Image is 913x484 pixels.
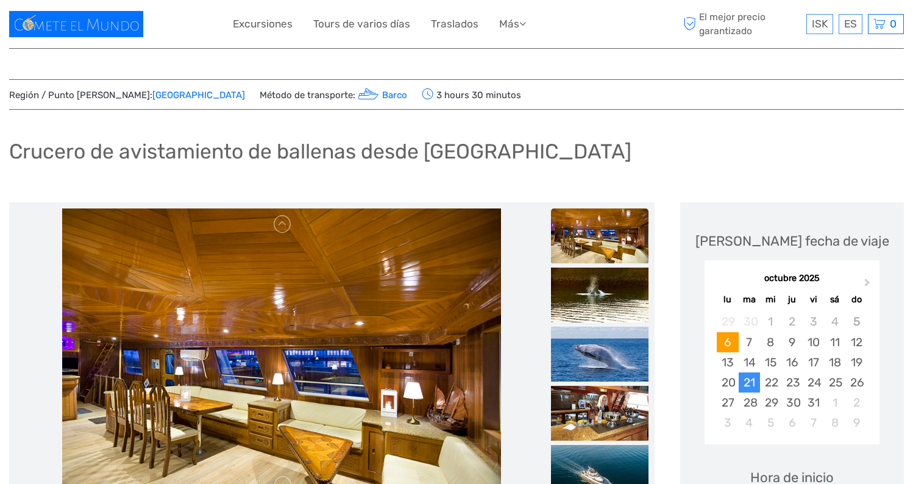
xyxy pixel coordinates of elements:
div: Choose miércoles, 29 de octubre de 2025 [760,393,781,413]
div: ju [781,291,803,308]
div: Choose sábado, 1 de noviembre de 2025 [824,393,845,413]
div: Not available domingo, 5 de octubre de 2025 [845,311,867,332]
div: Choose miércoles, 15 de octubre de 2025 [760,352,781,372]
div: Choose miércoles, 22 de octubre de 2025 [760,372,781,393]
div: ma [739,291,760,308]
div: Choose miércoles, 5 de noviembre de 2025 [760,413,781,433]
div: Choose martes, 4 de noviembre de 2025 [739,413,760,433]
div: Choose domingo, 26 de octubre de 2025 [845,372,867,393]
div: Choose jueves, 30 de octubre de 2025 [781,393,803,413]
div: Choose jueves, 23 de octubre de 2025 [781,372,803,393]
div: Not available martes, 30 de septiembre de 2025 [739,311,760,332]
div: Choose jueves, 16 de octubre de 2025 [781,352,803,372]
div: Choose viernes, 10 de octubre de 2025 [803,332,824,352]
div: [PERSON_NAME] fecha de viaje [695,232,889,251]
h1: Crucero de avistamiento de ballenas desde [GEOGRAPHIC_DATA] [9,139,631,164]
div: Choose jueves, 9 de octubre de 2025 [781,332,803,352]
div: Choose martes, 14 de octubre de 2025 [739,352,760,372]
div: Not available jueves, 2 de octubre de 2025 [781,311,803,332]
span: 0 [888,18,898,30]
div: ES [839,14,862,34]
div: Not available viernes, 3 de octubre de 2025 [803,311,824,332]
div: lu [717,291,738,308]
span: ISK [812,18,828,30]
div: Choose lunes, 3 de noviembre de 2025 [717,413,738,433]
div: Not available miércoles, 1 de octubre de 2025 [760,311,781,332]
span: El mejor precio garantizado [680,10,803,37]
span: Región / Punto [PERSON_NAME]: [9,89,245,102]
div: Choose domingo, 2 de noviembre de 2025 [845,393,867,413]
div: Choose viernes, 31 de octubre de 2025 [803,393,824,413]
img: 49676709a3ca445397a0277544bf2bd7_slider_thumbnail.jpeg [551,386,648,441]
div: Choose lunes, 13 de octubre de 2025 [717,352,738,372]
div: Choose sábado, 8 de noviembre de 2025 [824,413,845,433]
a: [GEOGRAPHIC_DATA] [152,90,245,101]
div: Choose lunes, 20 de octubre de 2025 [717,372,738,393]
div: Choose martes, 28 de octubre de 2025 [739,393,760,413]
a: Más [499,15,526,33]
img: dabfad2be571454f96253c703323a833_slider_thumbnail.jpeg [551,268,648,322]
div: Not available sábado, 4 de octubre de 2025 [824,311,845,332]
div: Choose domingo, 19 de octubre de 2025 [845,352,867,372]
div: Choose miércoles, 8 de octubre de 2025 [760,332,781,352]
button: Next Month [859,276,878,295]
div: mi [760,291,781,308]
div: Choose viernes, 17 de octubre de 2025 [803,352,824,372]
div: Choose viernes, 7 de noviembre de 2025 [803,413,824,433]
div: Choose sábado, 18 de octubre de 2025 [824,352,845,372]
div: Choose martes, 21 de octubre de 2025 [739,372,760,393]
a: Barco [355,90,407,101]
span: Método de transporte: [260,86,407,103]
div: Choose viernes, 24 de octubre de 2025 [803,372,824,393]
div: Choose jueves, 6 de noviembre de 2025 [781,413,803,433]
div: Not available lunes, 29 de septiembre de 2025 [717,311,738,332]
a: Traslados [431,15,478,33]
div: vi [803,291,824,308]
img: 4177b101b78642fe8ea513a99bfa10e8_slider_thumbnail.jpg [551,327,648,382]
span: 3 hours 30 minutos [422,86,521,103]
div: Choose lunes, 27 de octubre de 2025 [717,393,738,413]
div: sá [824,291,845,308]
div: Choose domingo, 9 de noviembre de 2025 [845,413,867,433]
a: Excursiones [233,15,293,33]
div: do [845,291,867,308]
div: month 2025-10 [708,311,875,433]
img: 0400e9115771424186e9ec63dffd3415_slider_thumbnail.jpeg [551,208,648,263]
div: Choose martes, 7 de octubre de 2025 [739,332,760,352]
a: Tours de varios días [313,15,410,33]
div: Choose sábado, 25 de octubre de 2025 [824,372,845,393]
div: Choose sábado, 11 de octubre de 2025 [824,332,845,352]
div: Choose domingo, 12 de octubre de 2025 [845,332,867,352]
div: Choose lunes, 6 de octubre de 2025 [717,332,738,352]
img: 1596-f2c90223-336e-450d-9c2c-e84ae6d72b4c_logo_small.jpg [9,11,143,37]
div: octubre 2025 [705,272,879,285]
